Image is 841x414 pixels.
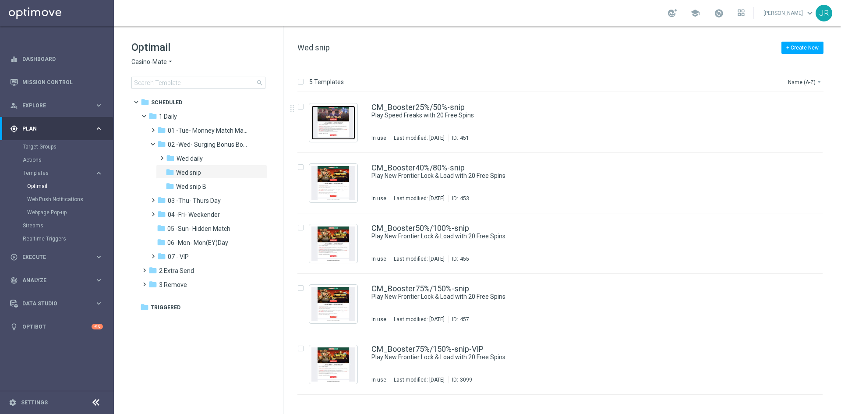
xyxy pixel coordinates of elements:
i: person_search [10,102,18,110]
i: folder [157,224,166,233]
div: Play Speed Freaks with 20 Free Spins [371,111,786,120]
img: 455.jpeg [311,226,355,261]
div: play_circle_outline Execute keyboard_arrow_right [10,254,103,261]
div: Play New Frontier Lock & Load with 20 Free Spins [371,293,786,301]
i: folder [157,238,166,247]
button: Data Studio keyboard_arrow_right [10,300,103,307]
a: Optimail [27,183,91,190]
span: 06 -Mon- Mon(EY)Day [167,239,228,247]
div: Target Groups [23,140,113,153]
div: Press SPACE to select this row. [289,274,839,334]
a: CM_Booster75%/150%-snip-VIP [371,345,484,353]
div: Explore [10,102,95,110]
span: Wed snip [176,169,201,177]
div: lightbulb Optibot +10 [10,323,103,330]
span: 2 Extra Send [159,267,194,275]
div: Actions [23,153,113,166]
div: Dashboard [10,47,103,71]
a: Play New Frontier Lock & Load with 20 Free Spins [371,293,766,301]
a: Mission Control [22,71,103,94]
div: Data Studio [10,300,95,308]
span: 04 -Fri- Weekender [168,211,220,219]
div: Plan [10,125,95,133]
div: Webpage Pop-up [27,206,113,219]
span: keyboard_arrow_down [805,8,815,18]
div: Play New Frontier Lock & Load with 20 Free Spins [371,232,786,241]
img: 451.jpeg [311,106,355,140]
span: Wed daily [177,155,203,163]
button: person_search Explore keyboard_arrow_right [10,102,103,109]
div: Play New Frontier Lock & Load with 20 Free Spins [371,353,786,361]
a: Play New Frontier Lock & Load with 20 Free Spins [371,353,766,361]
div: Templates [23,170,95,176]
i: keyboard_arrow_right [95,276,103,284]
div: Last modified: [DATE] [390,316,448,323]
button: equalizer Dashboard [10,56,103,63]
i: folder [166,182,174,191]
i: folder [140,303,149,311]
i: lightbulb [10,323,18,331]
span: 03 -Thu- Thurs Day [168,197,221,205]
div: ID: [448,316,469,323]
div: Press SPACE to select this row. [289,213,839,274]
span: Triggered [151,304,180,311]
div: Templates [23,166,113,219]
div: Last modified: [DATE] [390,195,448,202]
div: track_changes Analyze keyboard_arrow_right [10,277,103,284]
div: 451 [460,134,469,142]
button: Name (A-Z)arrow_drop_down [787,77,823,87]
div: Play New Frontier Lock & Load with 20 Free Spins [371,172,786,180]
i: keyboard_arrow_right [95,169,103,177]
img: 457.jpeg [311,287,355,321]
i: folder [148,112,157,120]
span: Plan [22,126,95,131]
i: folder [157,196,166,205]
div: In use [371,134,386,142]
i: track_changes [10,276,18,284]
i: keyboard_arrow_right [95,299,103,308]
input: Search Template [131,77,265,89]
i: gps_fixed [10,125,18,133]
span: 3 Remove [159,281,187,289]
div: Web Push Notifications [27,193,113,206]
span: 05 -Sun- Hidden Match [167,225,230,233]
i: settings [9,399,17,407]
span: 1 Daily [159,113,177,120]
div: ID: [448,134,469,142]
div: Templates keyboard_arrow_right [23,170,103,177]
a: Play New Frontier Lock & Load with 20 Free Spins [371,172,766,180]
span: Wed snip [297,43,330,52]
i: keyboard_arrow_right [95,101,103,110]
span: Wed snip B [176,183,206,191]
button: Mission Control [10,79,103,86]
a: Streams [23,222,91,229]
div: Mission Control [10,71,103,94]
i: folder [166,154,175,163]
span: 02 -Wed- Surging Bonus Booster [168,141,251,149]
a: Play Speed Freaks with 20 Free Spins [371,111,766,120]
div: Optibot [10,315,103,338]
a: CM_Booster40%/80%-snip [371,164,465,172]
a: Realtime Triggers [23,235,91,242]
div: ID: [448,195,469,202]
span: 07 - VIP [168,253,189,261]
div: In use [371,255,386,262]
span: Scheduled [151,99,182,106]
div: Press SPACE to select this row. [289,334,839,395]
div: Analyze [10,276,95,284]
a: CM_Booster25%/50%-snip [371,103,465,111]
a: Webpage Pop-up [27,209,91,216]
span: Templates [23,170,86,176]
button: gps_fixed Plan keyboard_arrow_right [10,125,103,132]
div: In use [371,195,386,202]
span: Casino-Mate [131,58,167,66]
a: CM_Booster75%/150%-snip [371,285,469,293]
div: 3099 [460,376,472,383]
span: Analyze [22,278,95,283]
span: search [256,79,263,86]
i: folder [157,252,166,261]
